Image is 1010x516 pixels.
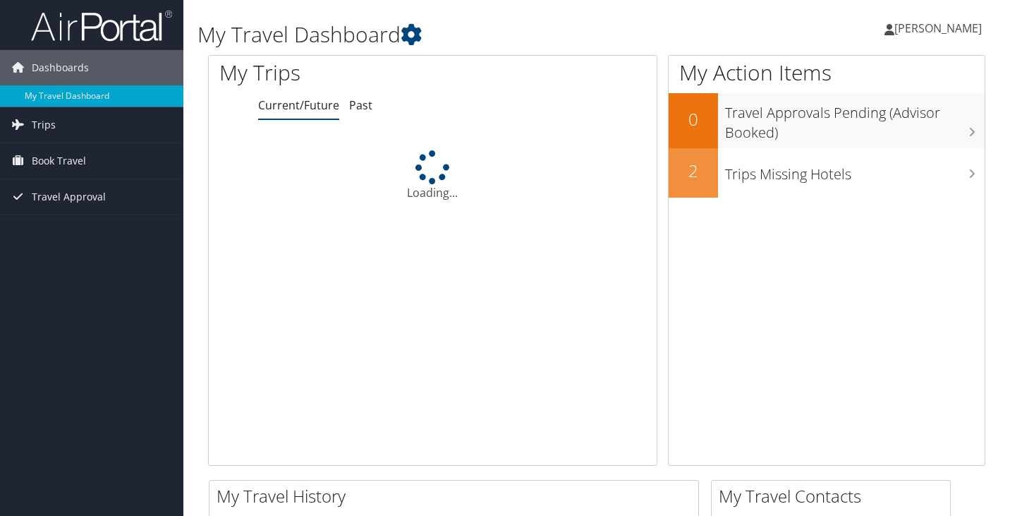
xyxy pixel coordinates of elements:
h3: Travel Approvals Pending (Advisor Booked) [725,96,985,143]
span: Dashboards [32,50,89,85]
a: 2Trips Missing Hotels [669,148,985,198]
h3: Trips Missing Hotels [725,157,985,184]
img: airportal-logo.png [31,9,172,42]
h1: My Trips [219,58,459,88]
span: Trips [32,107,56,143]
a: [PERSON_NAME] [884,7,996,49]
a: Past [349,97,372,113]
div: Loading... [209,150,657,201]
h1: My Travel Dashboard [197,20,730,49]
span: Book Travel [32,143,86,179]
h2: 0 [669,107,718,131]
h2: 2 [669,159,718,183]
span: [PERSON_NAME] [894,20,982,36]
h2: My Travel Contacts [719,484,950,508]
span: Travel Approval [32,179,106,215]
a: Current/Future [258,97,339,113]
a: 0Travel Approvals Pending (Advisor Booked) [669,93,985,148]
h2: My Travel History [217,484,698,508]
h1: My Action Items [669,58,985,88]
